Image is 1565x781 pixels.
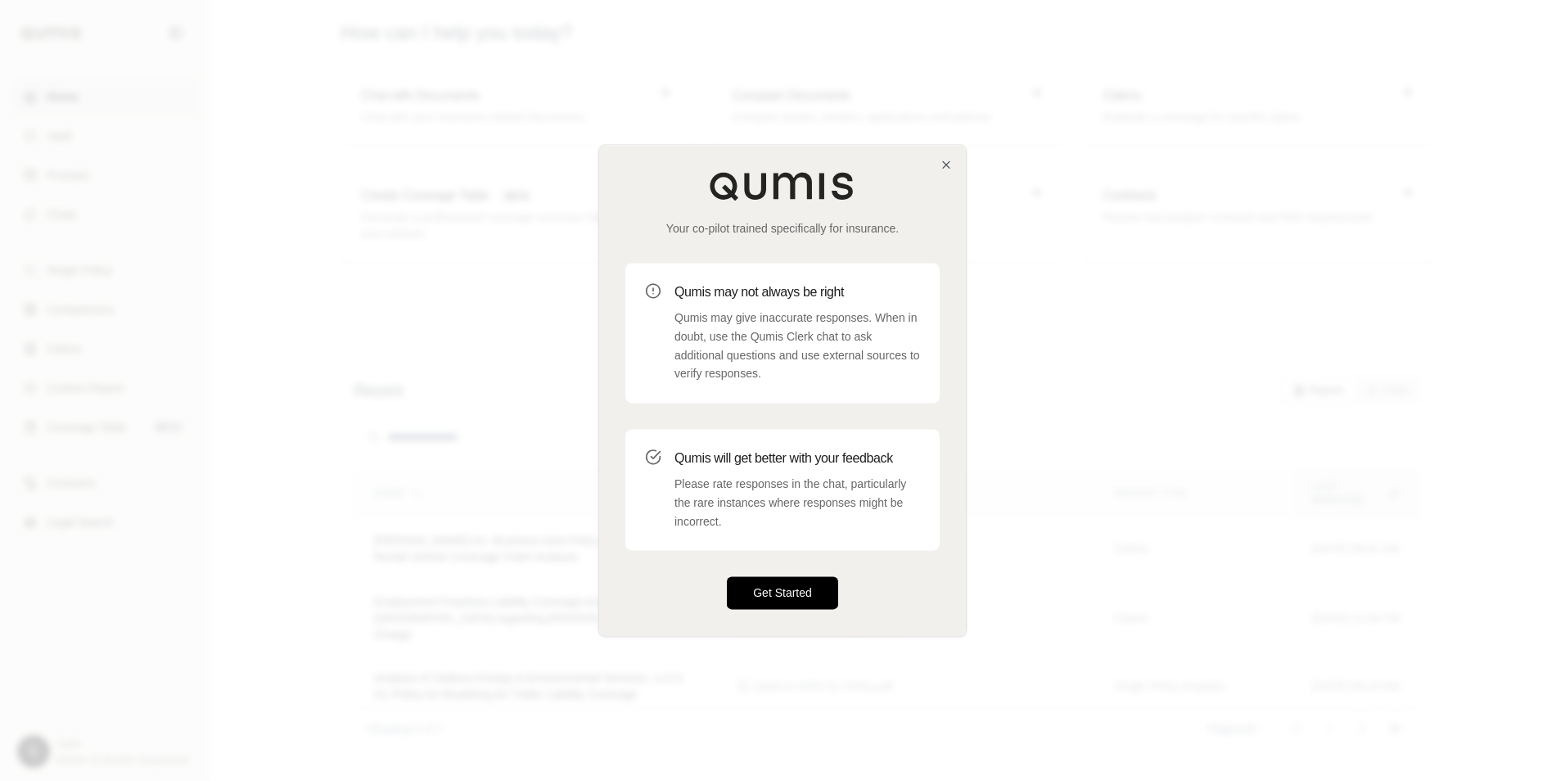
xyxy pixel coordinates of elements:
[674,475,920,530] p: Please rate responses in the chat, particularly the rare instances where responses might be incor...
[674,309,920,383] p: Qumis may give inaccurate responses. When in doubt, use the Qumis Clerk chat to ask additional qu...
[625,220,940,237] p: Your co-pilot trained specifically for insurance.
[674,282,920,302] h3: Qumis may not always be right
[709,171,856,201] img: Qumis Logo
[727,577,838,610] button: Get Started
[674,449,920,468] h3: Qumis will get better with your feedback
